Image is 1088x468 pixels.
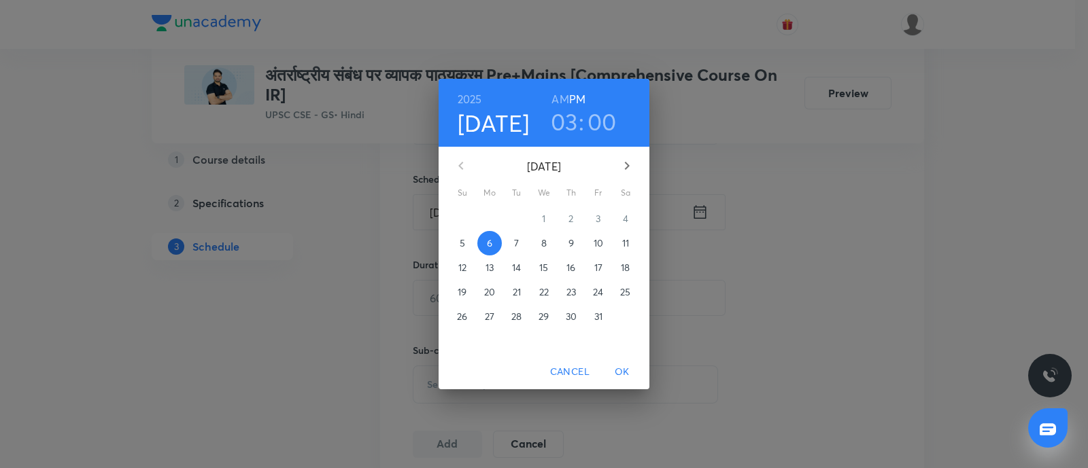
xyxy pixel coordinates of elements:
[505,186,529,200] span: Tu
[579,107,584,136] h3: :
[613,186,638,200] span: Sa
[477,255,502,280] button: 13
[600,359,644,384] button: OK
[458,261,466,274] p: 12
[505,280,529,304] button: 21
[613,231,638,255] button: 11
[458,90,482,109] button: 2025
[586,255,611,280] button: 17
[594,236,603,250] p: 10
[586,304,611,329] button: 31
[551,90,568,109] button: AM
[620,285,630,299] p: 25
[477,304,502,329] button: 27
[532,231,556,255] button: 8
[511,310,522,323] p: 28
[566,310,577,323] p: 30
[486,261,494,274] p: 13
[586,280,611,304] button: 24
[532,255,556,280] button: 15
[593,285,603,299] p: 24
[539,261,548,274] p: 15
[566,285,576,299] p: 23
[512,261,521,274] p: 14
[621,261,630,274] p: 18
[566,261,575,274] p: 16
[588,107,617,136] button: 00
[450,186,475,200] span: Su
[559,231,583,255] button: 9
[539,310,549,323] p: 29
[450,255,475,280] button: 12
[484,285,495,299] p: 20
[532,280,556,304] button: 22
[485,310,494,323] p: 27
[586,186,611,200] span: Fr
[594,261,602,274] p: 17
[551,107,578,136] button: 03
[569,90,585,109] button: PM
[568,236,574,250] p: 9
[613,280,638,304] button: 25
[550,363,590,380] span: Cancel
[450,231,475,255] button: 5
[541,236,547,250] p: 8
[622,236,629,250] p: 11
[477,231,502,255] button: 6
[545,359,595,384] button: Cancel
[487,236,492,250] p: 6
[477,158,611,175] p: [DATE]
[532,186,556,200] span: We
[458,285,466,299] p: 19
[594,310,602,323] p: 31
[513,285,521,299] p: 21
[586,231,611,255] button: 10
[606,363,639,380] span: OK
[450,280,475,304] button: 19
[457,310,467,323] p: 26
[460,236,465,250] p: 5
[477,280,502,304] button: 20
[559,186,583,200] span: Th
[539,285,549,299] p: 22
[505,255,529,280] button: 14
[532,304,556,329] button: 29
[458,109,530,137] button: [DATE]
[559,280,583,304] button: 23
[613,255,638,280] button: 18
[559,304,583,329] button: 30
[477,186,502,200] span: Mo
[514,236,519,250] p: 7
[505,231,529,255] button: 7
[559,255,583,280] button: 16
[505,304,529,329] button: 28
[450,304,475,329] button: 26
